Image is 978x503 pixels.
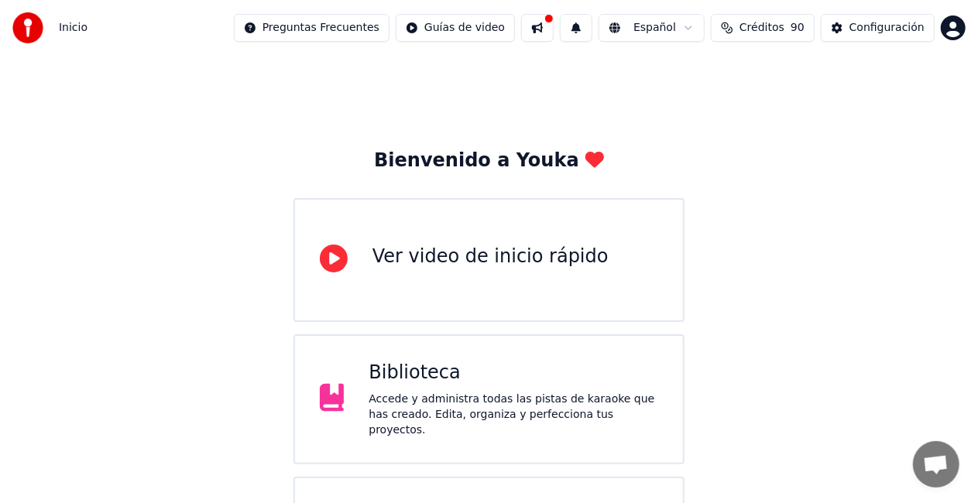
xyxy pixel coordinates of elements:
[369,361,658,385] div: Biblioteca
[12,12,43,43] img: youka
[59,20,88,36] span: Inicio
[913,441,959,488] a: Chat abierto
[369,392,658,438] div: Accede y administra todas las pistas de karaoke que has creado. Edita, organiza y perfecciona tus...
[59,20,88,36] nav: breadcrumb
[372,245,609,269] div: Ver video de inicio rápido
[791,20,805,36] span: 90
[740,20,784,36] span: Créditos
[374,149,604,173] div: Bienvenido a Youka
[234,14,389,42] button: Preguntas Frecuentes
[821,14,935,42] button: Configuración
[396,14,515,42] button: Guías de video
[849,20,925,36] div: Configuración
[711,14,815,42] button: Créditos90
